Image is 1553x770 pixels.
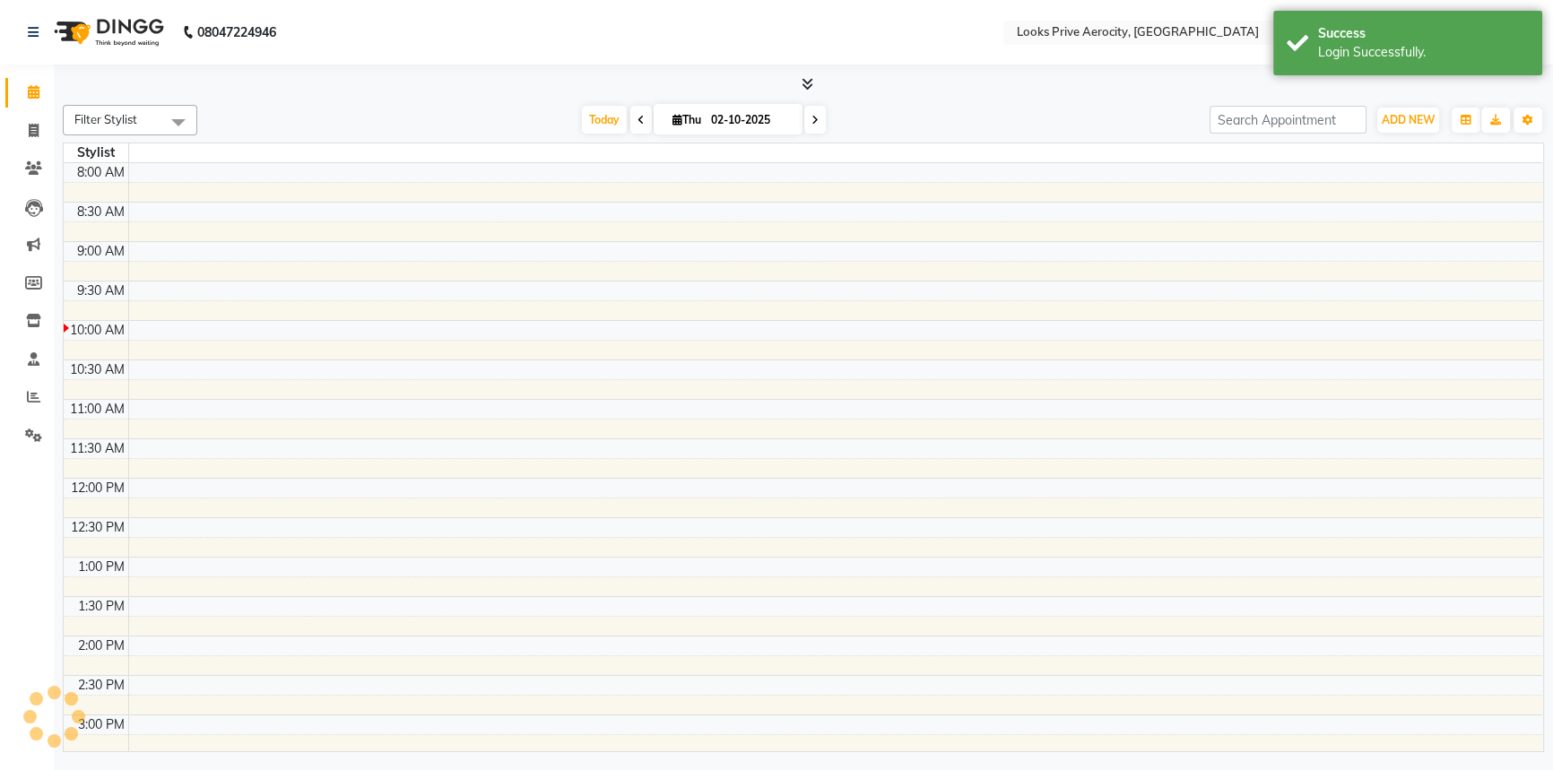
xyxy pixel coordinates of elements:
input: Search Appointment [1210,106,1366,134]
div: 8:30 AM [74,203,128,221]
input: 2025-10-02 [706,107,795,134]
div: Success [1318,24,1529,43]
span: Thu [668,113,706,126]
div: 2:00 PM [74,636,128,655]
div: Stylist [64,143,128,162]
b: 08047224946 [197,7,276,57]
div: 11:00 AM [66,400,128,419]
div: 9:00 AM [74,242,128,261]
div: Login Successfully. [1318,43,1529,62]
div: 1:00 PM [74,558,128,576]
span: Filter Stylist [74,112,137,126]
div: 12:00 PM [67,479,128,497]
span: ADD NEW [1382,113,1435,126]
div: 3:00 PM [74,715,128,734]
div: 8:00 AM [74,163,128,182]
div: 10:00 AM [66,321,128,340]
div: 11:30 AM [66,439,128,458]
div: 12:30 PM [67,518,128,537]
div: 2:30 PM [74,676,128,695]
span: Today [582,106,627,134]
div: 1:30 PM [74,597,128,616]
div: 9:30 AM [74,281,128,300]
button: ADD NEW [1377,108,1439,133]
img: logo [46,7,169,57]
div: 10:30 AM [66,360,128,379]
